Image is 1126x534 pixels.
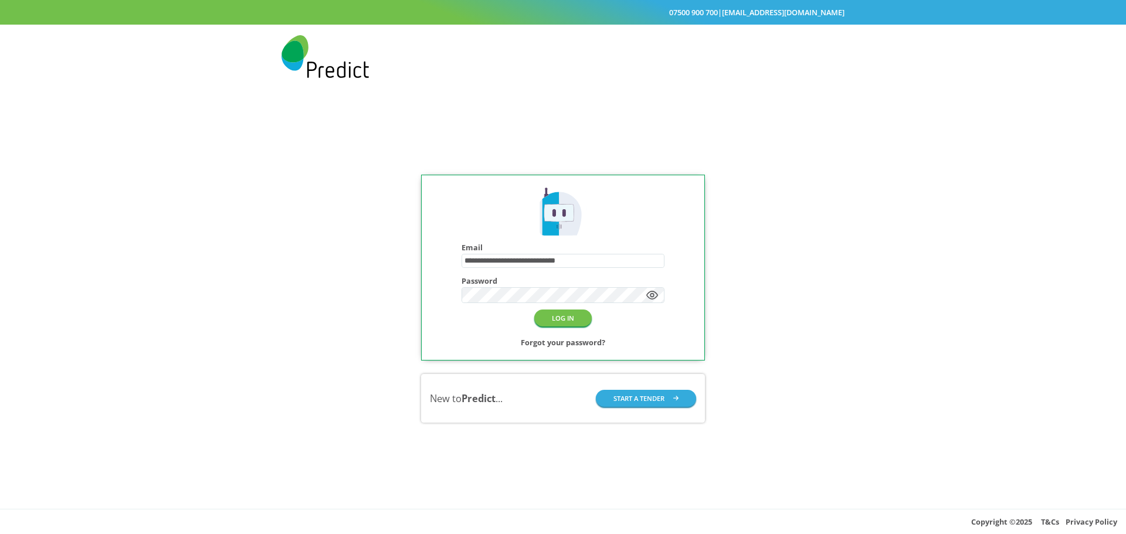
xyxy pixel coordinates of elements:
[669,7,718,18] a: 07500 900 700
[1041,516,1059,527] a: T&Cs
[1066,516,1117,527] a: Privacy Policy
[281,35,369,78] img: Predict Mobile
[722,7,844,18] a: [EMAIL_ADDRESS][DOMAIN_NAME]
[430,392,503,406] div: New to ...
[281,5,844,19] div: |
[596,390,697,407] button: START A TENDER
[534,309,592,326] button: LOG IN
[462,243,664,252] h4: Email
[521,335,605,349] a: Forgot your password?
[536,186,589,239] img: Predict Mobile
[462,392,496,405] b: Predict
[462,277,664,285] h4: Password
